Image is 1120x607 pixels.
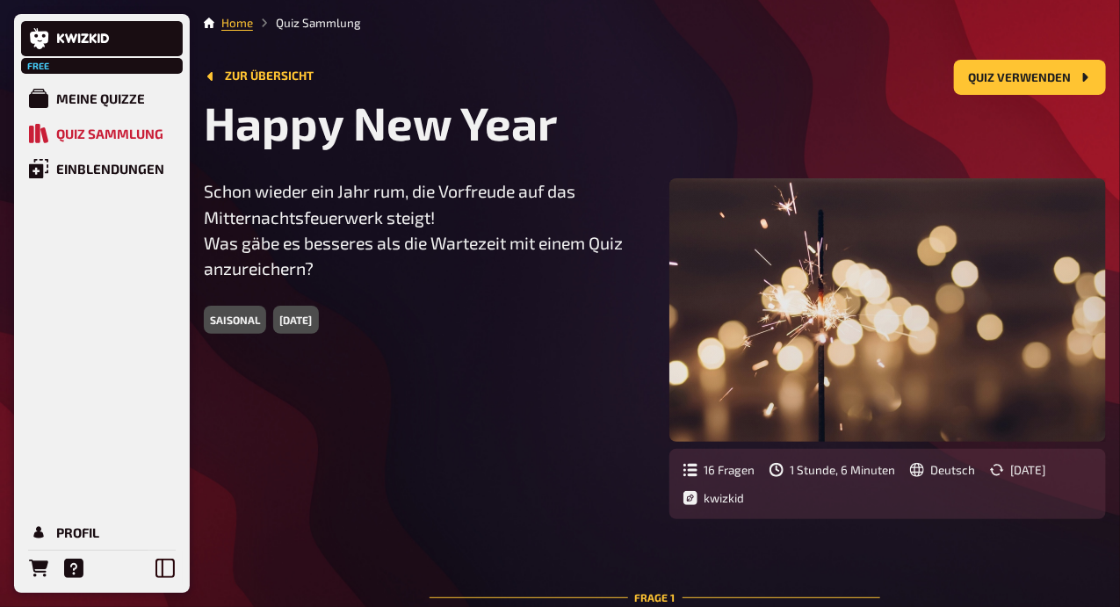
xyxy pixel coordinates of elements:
[21,116,183,151] a: Quiz Sammlung
[253,14,361,32] li: Quiz Sammlung
[56,126,163,141] div: Quiz Sammlung
[221,16,253,30] a: Home
[56,161,164,177] div: Einblendungen
[56,90,145,106] div: Meine Quizze
[204,178,641,281] p: Schon wieder ein Jahr rum, die Vorfreude auf das Mitternachtsfeuerwerk steigt! Was gäbe es besser...
[56,551,91,586] a: Hilfe
[770,463,896,477] div: Geschätzte Dauer
[204,69,314,83] button: Zur Übersicht
[221,14,253,32] li: Home
[683,491,745,505] div: Author
[21,551,56,586] a: Bestellungen
[910,463,976,477] div: Sprache der Frageninhalte
[204,306,266,334] div: saisonal
[683,463,755,477] div: Anzahl der Fragen
[23,61,54,71] span: Free
[21,81,183,116] a: Meine Quizze
[21,151,183,186] a: Einblendungen
[56,524,99,540] div: Profil
[204,69,314,86] a: Zur Übersicht
[273,306,318,334] div: [DATE]
[204,95,1106,150] h1: Happy New Year
[990,463,1046,477] div: Letztes Update
[954,60,1106,95] button: Quiz verwenden
[21,515,183,550] a: Profil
